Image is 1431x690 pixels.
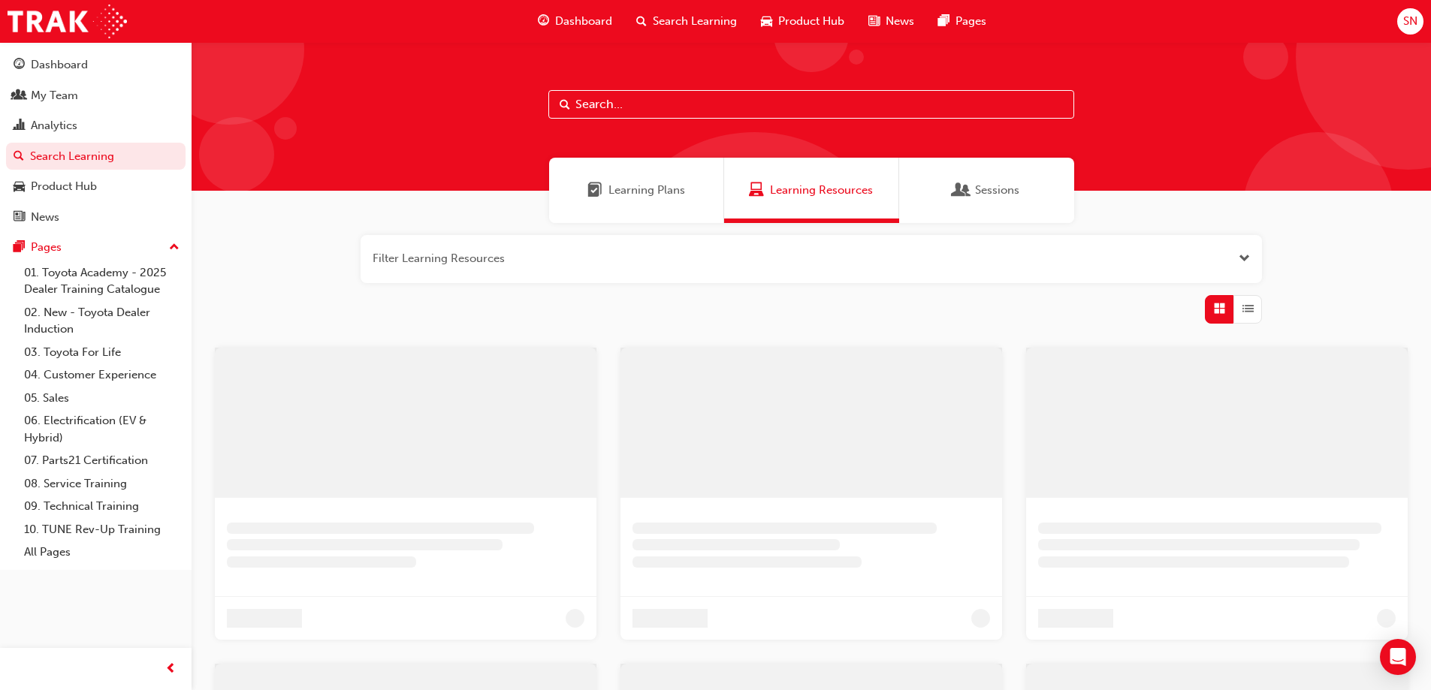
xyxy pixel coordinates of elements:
[8,5,127,38] img: Trak
[624,6,749,37] a: search-iconSearch Learning
[1403,13,1417,30] span: SN
[856,6,926,37] a: news-iconNews
[18,341,186,364] a: 03. Toyota For Life
[526,6,624,37] a: guage-iconDashboard
[548,90,1074,119] input: Search...
[899,158,1074,223] a: SessionsSessions
[18,409,186,449] a: 06. Electrification (EV & Hybrid)
[18,301,186,341] a: 02. New - Toyota Dealer Induction
[6,234,186,261] button: Pages
[1380,639,1416,675] div: Open Intercom Messenger
[724,158,899,223] a: Learning ResourcesLearning Resources
[749,182,764,199] span: Learning Resources
[6,203,186,231] a: News
[975,182,1019,199] span: Sessions
[560,96,570,113] span: Search
[31,178,97,195] div: Product Hub
[6,143,186,170] a: Search Learning
[165,660,177,679] span: prev-icon
[956,13,986,30] span: Pages
[18,449,186,472] a: 07. Parts21 Certification
[14,211,25,224] span: news-icon
[18,261,186,301] a: 01. Toyota Academy - 2025 Dealer Training Catalogue
[14,180,25,194] span: car-icon
[18,541,186,564] a: All Pages
[778,13,844,30] span: Product Hub
[1214,300,1225,318] span: Grid
[31,56,88,74] div: Dashboard
[14,150,24,164] span: search-icon
[169,238,180,258] span: up-icon
[538,12,549,31] span: guage-icon
[6,173,186,200] a: Product Hub
[18,363,186,387] a: 04. Customer Experience
[31,239,62,256] div: Pages
[770,182,873,199] span: Learning Resources
[926,6,998,37] a: pages-iconPages
[31,209,59,226] div: News
[555,13,612,30] span: Dashboard
[14,119,25,133] span: chart-icon
[749,6,856,37] a: car-iconProduct Hub
[6,51,186,79] a: Dashboard
[31,87,78,104] div: My Team
[1239,250,1250,267] button: Open the filter
[14,59,25,72] span: guage-icon
[587,182,602,199] span: Learning Plans
[549,158,724,223] a: Learning PlansLearning Plans
[1242,300,1254,318] span: List
[608,182,685,199] span: Learning Plans
[653,13,737,30] span: Search Learning
[18,387,186,410] a: 05. Sales
[18,518,186,541] a: 10. TUNE Rev-Up Training
[761,12,772,31] span: car-icon
[18,495,186,518] a: 09. Technical Training
[954,182,969,199] span: Sessions
[938,12,949,31] span: pages-icon
[636,12,647,31] span: search-icon
[868,12,880,31] span: news-icon
[1397,8,1423,35] button: SN
[6,48,186,234] button: DashboardMy TeamAnalyticsSearch LearningProduct HubNews
[14,241,25,255] span: pages-icon
[14,89,25,103] span: people-icon
[6,82,186,110] a: My Team
[6,112,186,140] a: Analytics
[31,117,77,134] div: Analytics
[886,13,914,30] span: News
[18,472,186,496] a: 08. Service Training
